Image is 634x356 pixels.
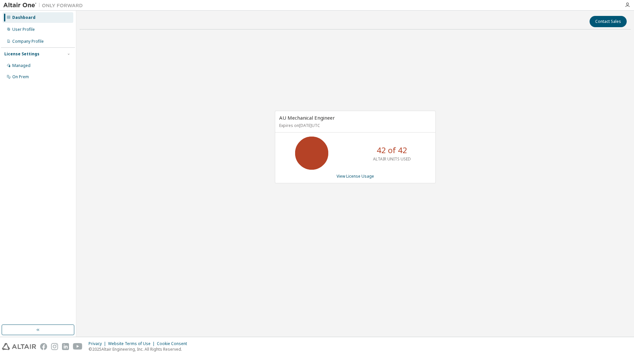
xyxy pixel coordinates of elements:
[12,74,29,80] div: On Prem
[377,145,407,156] p: 42 of 42
[157,341,191,346] div: Cookie Consent
[279,123,430,128] p: Expires on [DATE] UTC
[12,39,44,44] div: Company Profile
[12,15,35,20] div: Dashboard
[4,51,39,57] div: License Settings
[2,343,36,350] img: altair_logo.svg
[373,156,411,162] p: ALTAIR UNITS USED
[73,343,83,350] img: youtube.svg
[279,114,335,121] span: AU Mechanical Engineer
[40,343,47,350] img: facebook.svg
[108,341,157,346] div: Website Terms of Use
[12,63,31,68] div: Managed
[89,341,108,346] div: Privacy
[51,343,58,350] img: instagram.svg
[590,16,627,27] button: Contact Sales
[3,2,86,9] img: Altair One
[89,346,191,352] p: © 2025 Altair Engineering, Inc. All Rights Reserved.
[62,343,69,350] img: linkedin.svg
[12,27,35,32] div: User Profile
[337,173,374,179] a: View License Usage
